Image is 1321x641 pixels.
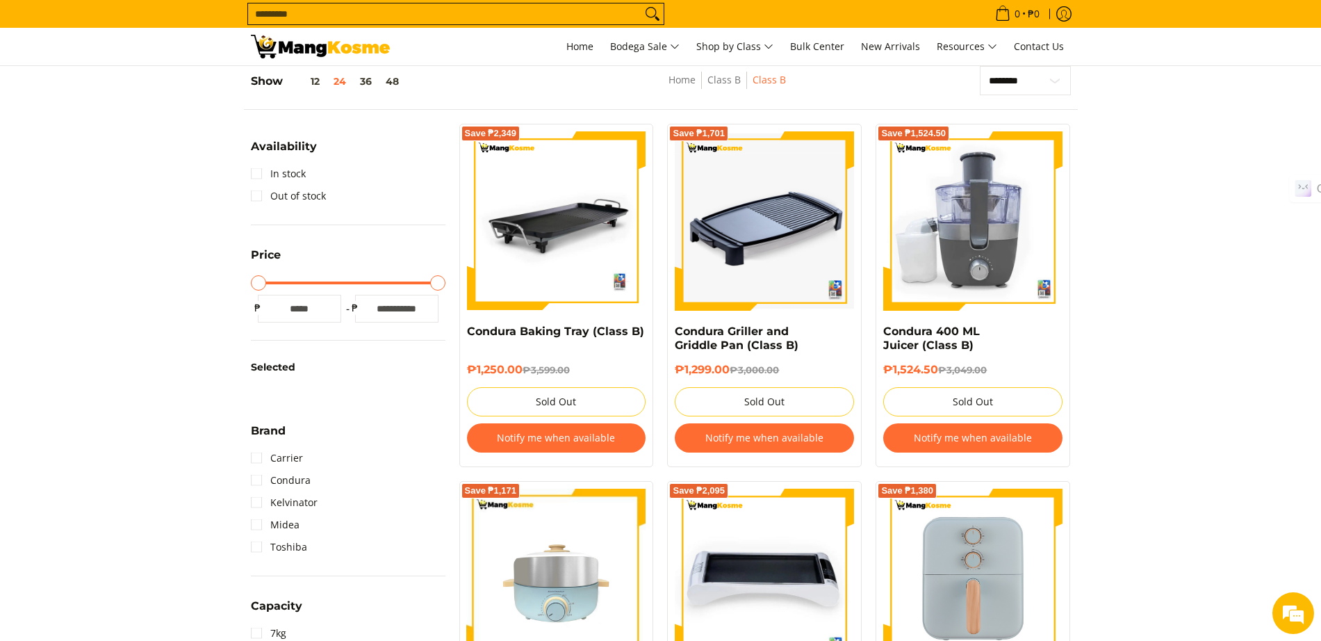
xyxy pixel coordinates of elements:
button: Search [641,3,664,24]
span: Save ₱1,524.50 [881,129,946,138]
a: Contact Us [1007,28,1071,65]
a: Home [559,28,600,65]
a: Toshiba [251,536,307,558]
summary: Open [251,425,286,447]
h6: Selected [251,362,445,374]
span: Bodega Sale [610,38,680,56]
span: ₱0 [1026,9,1042,19]
button: Notify me when available [467,423,646,453]
button: Sold Out [883,387,1062,416]
nav: Breadcrumbs [575,72,880,103]
button: Sold Out [675,387,854,416]
h6: ₱1,524.50 [883,363,1062,377]
button: 36 [353,76,379,87]
span: Availability [251,141,317,152]
span: Resources [937,38,997,56]
span: ₱ [348,301,362,315]
span: Save ₱1,171 [465,487,517,495]
a: Kelvinator [251,492,318,514]
summary: Open [251,141,317,163]
a: In stock [251,163,306,185]
button: 12 [283,76,327,87]
span: Brand [251,425,286,437]
button: Notify me when available [883,423,1062,453]
del: ₱3,049.00 [938,364,987,375]
span: Home [566,40,593,53]
span: Save ₱1,701 [673,129,725,138]
button: Notify me when available [675,423,854,453]
summary: Open [251,250,281,271]
a: Resources [930,28,1004,65]
img: condura-griller-and-griddle-pan-class-b1-right-side-view-mang-kosme [675,131,854,311]
img: Condura 400 ML Juicer (Class B) [883,131,1062,311]
a: New Arrivals [854,28,927,65]
a: Condura [251,469,311,492]
span: Save ₱2,349 [465,129,517,138]
a: Condura Baking Tray (Class B) [467,325,644,338]
a: Shop by Class [689,28,780,65]
span: Capacity [251,601,302,612]
span: Save ₱1,380 [881,487,933,495]
button: Sold Out [467,387,646,416]
span: New Arrivals [861,40,920,53]
img: Class B Class B | Mang Kosme [251,35,390,58]
span: Save ₱2,095 [673,487,725,495]
a: Condura Griller and Griddle Pan (Class B) [675,325,798,352]
h6: ₱1,299.00 [675,363,854,377]
summary: Open [251,601,302,622]
del: ₱3,000.00 [730,364,779,375]
span: 0 [1012,9,1022,19]
a: Bodega Sale [603,28,687,65]
nav: Main Menu [404,28,1071,65]
span: • [991,6,1044,22]
a: Home [668,73,696,86]
a: Class B [707,73,741,86]
h5: Show [251,74,406,88]
a: Carrier [251,447,303,469]
img: Condura Baking Tray (Class B) [467,131,646,311]
a: Condura 400 ML Juicer (Class B) [883,325,980,352]
span: Contact Us [1014,40,1064,53]
button: 24 [327,76,353,87]
span: Class B [753,72,786,89]
span: Shop by Class [696,38,773,56]
button: 48 [379,76,406,87]
a: Midea [251,514,300,536]
span: Bulk Center [790,40,844,53]
span: Price [251,250,281,261]
h6: ₱1,250.00 [467,363,646,377]
del: ₱3,599.00 [523,364,570,375]
a: Bulk Center [783,28,851,65]
span: ₱ [251,301,265,315]
a: Out of stock [251,185,326,207]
